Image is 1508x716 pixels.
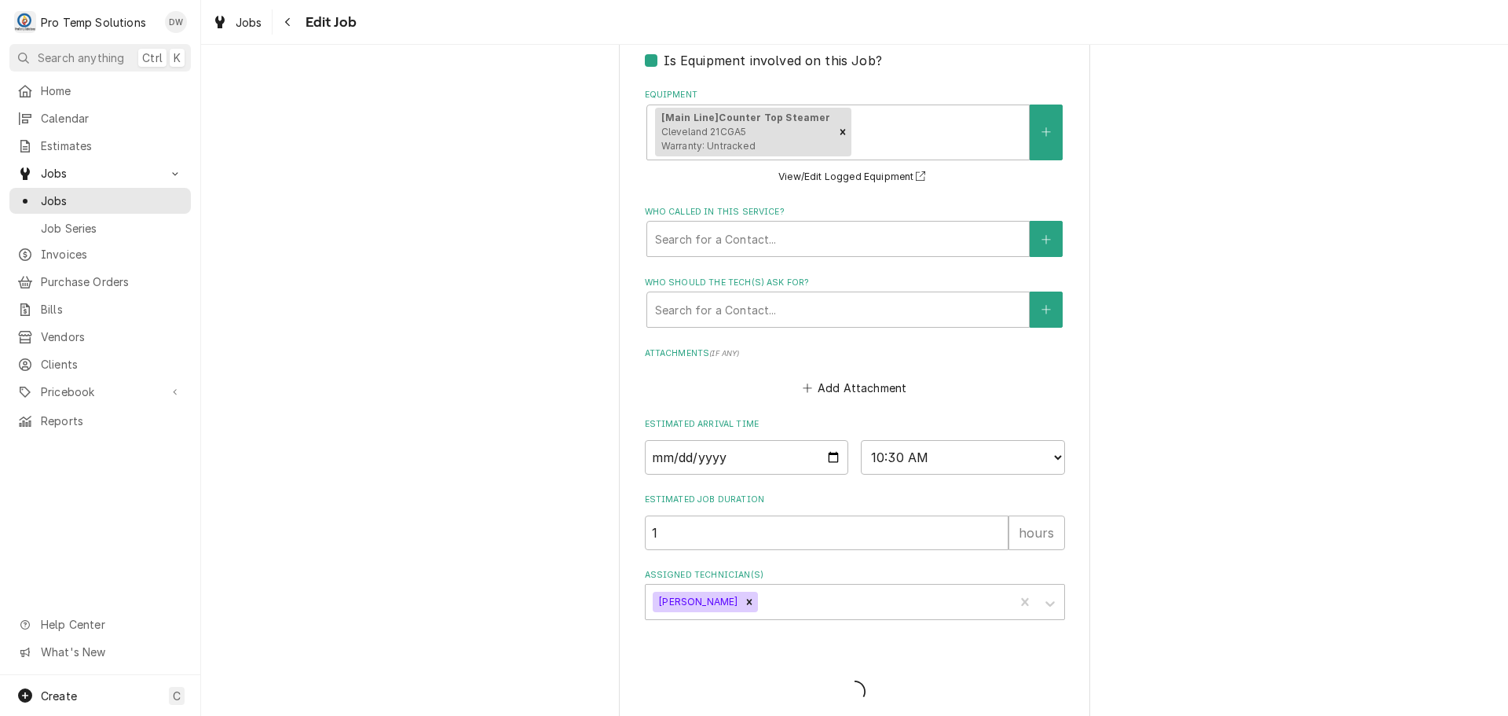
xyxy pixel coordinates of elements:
div: P [14,11,36,33]
svg: Create New Contact [1041,304,1051,315]
div: Remove [object Object] [834,108,851,156]
div: Assigned Technician(s) [645,569,1065,620]
span: ( if any ) [709,349,739,358]
span: What's New [41,644,181,660]
button: Navigate back [276,9,301,35]
span: Invoices [41,246,183,263]
span: Help Center [41,616,181,633]
label: Is Equipment involved on this Job? [664,51,882,70]
div: Remove Dakota Williams [741,592,758,612]
span: Jobs [41,193,183,209]
span: Search anything [38,50,124,66]
span: C [173,688,181,704]
span: Job Series [41,220,183,237]
span: K [174,50,181,66]
div: Who should the tech(s) ask for? [645,277,1065,328]
div: Estimated Job Duration [645,494,1065,549]
button: Create New Contact [1030,221,1063,257]
div: Pro Temp Solutions's Avatar [14,11,36,33]
div: Equipment [645,89,1065,186]
a: Go to Help Center [9,611,191,637]
svg: Create New Contact [1041,234,1051,245]
span: Jobs [41,165,159,182]
span: Cleveland 21CGA5 Warranty: Untracked [661,126,756,152]
a: Clients [9,351,191,377]
input: Date [645,440,849,475]
label: Equipment [645,89,1065,101]
button: View/Edit Logged Equipment [776,167,933,187]
span: Jobs [236,14,262,31]
button: Create New Equipment [1030,105,1063,160]
a: Job Series [9,215,191,241]
span: Loading... [645,675,1065,708]
span: Pricebook [41,384,159,400]
div: hours [1008,516,1065,550]
div: Estimated Arrival Time [645,418,1065,474]
a: Invoices [9,241,191,267]
div: [PERSON_NAME] [653,592,741,612]
a: Estimates [9,133,191,159]
label: Estimated Job Duration [645,494,1065,506]
span: Edit Job [301,12,357,33]
a: Purchase Orders [9,269,191,295]
a: Jobs [9,188,191,214]
a: Jobs [206,9,269,35]
span: Vendors [41,329,183,345]
a: Go to What's New [9,639,191,665]
span: Home [41,83,183,99]
span: Create [41,689,77,703]
strong: [Main Line] Counter Top Steamer [661,112,831,123]
label: Who called in this service? [645,206,1065,218]
select: Time Select [861,440,1065,475]
label: Who should the tech(s) ask for? [645,277,1065,289]
label: Estimated Arrival Time [645,418,1065,431]
a: Bills [9,296,191,322]
button: Add Attachment [800,377,910,399]
label: Assigned Technician(s) [645,569,1065,582]
div: Equipment Expected [645,29,1065,69]
span: Clients [41,356,183,373]
a: Vendors [9,324,191,350]
span: Estimates [41,138,183,154]
div: Who called in this service? [645,206,1065,257]
span: Reports [41,413,183,429]
span: Bills [41,301,183,318]
div: Dana Williams's Avatar [165,11,187,33]
button: Search anythingCtrlK [9,44,191,72]
div: DW [165,11,187,33]
button: Create New Contact [1030,292,1063,328]
a: Calendar [9,105,191,131]
a: Reports [9,408,191,434]
a: Home [9,78,191,104]
label: Attachments [645,347,1065,360]
svg: Create New Equipment [1041,127,1051,138]
span: Calendar [41,110,183,127]
div: Pro Temp Solutions [41,14,146,31]
span: Purchase Orders [41,274,183,290]
a: Go to Pricebook [9,379,191,405]
a: Go to Jobs [9,160,191,186]
div: Attachments [645,347,1065,399]
span: Ctrl [142,50,163,66]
